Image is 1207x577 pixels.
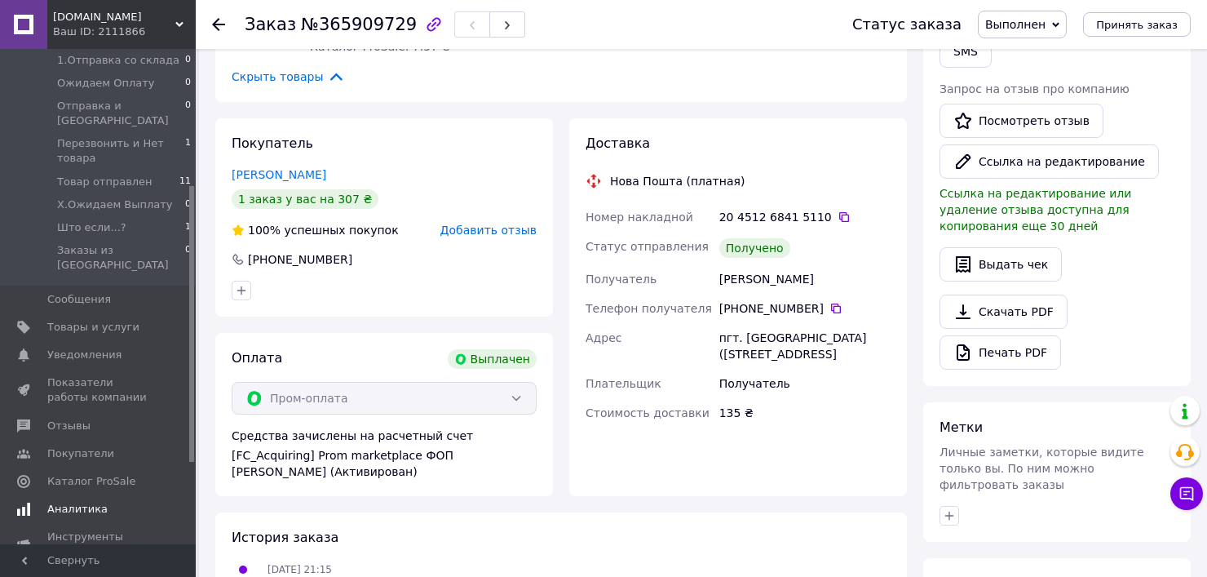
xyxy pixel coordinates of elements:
span: Х.Ожидаем Выплату [57,198,173,212]
span: Адрес [586,331,621,344]
span: Инструменты вебмастера и SEO [47,530,151,559]
span: 11 [179,175,191,189]
span: Плательщик [586,377,661,390]
a: Скачать PDF [940,295,1068,329]
span: 0 [185,99,191,128]
div: Получено [719,238,790,258]
button: Принять заказ [1083,12,1191,37]
span: Patelnya.net [53,10,175,24]
a: Печать PDF [940,335,1061,370]
span: Ожидаем Оплату [57,76,155,91]
div: Получатель [716,369,894,398]
span: 1.Отправка со склада [57,53,179,68]
div: 1 заказ у вас на 307 ₴ [232,189,378,209]
span: Покупатели [47,446,114,461]
span: Номер накладной [586,211,693,224]
span: Добавить отзыв [440,224,537,237]
span: Показатели работы компании [47,375,151,405]
div: [FC_Acquiring] Prom marketplace ФОП [PERSON_NAME] (Активирован) [232,447,537,480]
button: Выдать чек [940,247,1062,282]
button: Чат с покупателем [1170,477,1203,510]
span: Оплата [232,350,282,366]
div: пгт. [GEOGRAPHIC_DATA] ([STREET_ADDRESS] [716,323,894,369]
span: Перезвонить и Нет товара [57,136,185,166]
span: Получатель [586,273,657,286]
div: Вернуться назад [212,16,225,33]
span: Уведомления [47,348,122,362]
span: Аналитика [47,502,108,517]
div: [PHONE_NUMBER] [246,251,354,268]
span: №365909729 [301,15,417,34]
span: Покупатель [232,135,313,151]
div: [PHONE_NUMBER] [719,300,891,317]
div: успешных покупок [232,222,399,238]
a: Посмотреть отзыв [940,104,1103,138]
span: 0 [185,198,191,212]
div: [PERSON_NAME] [716,264,894,294]
button: Ссылка на редактирование [940,144,1159,179]
span: Доставка [586,135,650,151]
button: SMS [940,35,992,68]
span: Заказы из [GEOGRAPHIC_DATA] [57,243,185,273]
span: [DATE] 21:15 [267,564,332,575]
span: Сообщения [47,292,111,307]
span: Товар отправлен [57,175,153,189]
div: Нова Пошта (платная) [606,173,749,189]
span: 0 [185,243,191,273]
span: 0 [185,53,191,68]
span: Скрыть товары [232,68,345,86]
span: Отзывы [47,419,91,433]
div: 20 4512 6841 5110 [719,209,891,225]
span: Личные заметки, которые видите только вы. По ним можно фильтровать заказы [940,446,1144,491]
span: Товары и услуги [47,320,139,335]
span: Стоимость доставки [586,406,710,419]
span: Принять заказ [1096,19,1178,31]
span: Запрос на отзыв про компанию [940,82,1130,95]
a: [PERSON_NAME] [232,168,326,181]
span: 100% [248,224,281,237]
span: 1 [185,220,191,235]
span: 1 [185,136,191,166]
div: Средства зачислены на расчетный счет [232,428,537,480]
div: Выплачен [448,349,537,369]
span: Заказ [245,15,296,34]
span: Каталог ProSale [47,474,135,489]
span: Телефон получателя [586,302,712,315]
span: Выполнен [985,18,1046,31]
span: Каталог ProSale: 7.57 ₴ [310,40,450,53]
span: Што если...? [57,220,126,235]
div: Статус заказа [852,16,962,33]
div: Ваш ID: 2111866 [53,24,196,39]
span: История заказа [232,530,338,545]
span: Статус отправления [586,240,709,253]
div: 135 ₴ [716,398,894,428]
span: 0 [185,76,191,91]
span: Отправка и [GEOGRAPHIC_DATA] [57,99,185,128]
span: Ссылка на редактирование или удаление отзыва доступна для копирования еще 30 дней [940,187,1131,233]
span: Метки [940,419,983,435]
